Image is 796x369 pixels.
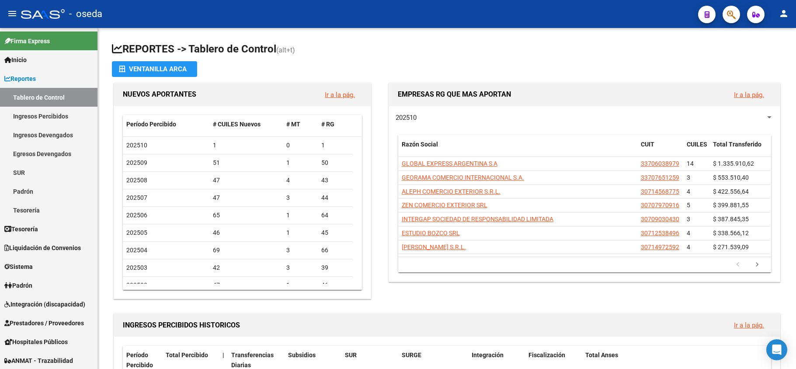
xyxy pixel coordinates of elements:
div: 45 [321,228,349,238]
div: 66 [321,245,349,255]
span: ANMAT - Trazabilidad [4,356,73,366]
span: EMPRESAS RG QUE MAS APORTAN [398,90,511,98]
a: Ir a la pág. [734,91,764,99]
span: NUEVOS APORTANTES [123,90,196,98]
span: Inicio [4,55,27,65]
span: Integración [472,352,504,359]
span: 30714568775 [641,188,679,195]
mat-icon: person [779,8,789,19]
span: Liquidación de Convenios [4,243,81,253]
div: 47 [213,193,279,203]
span: CUILES [687,141,707,148]
span: ESTUDIO BOZCO SRL [402,230,460,237]
span: SURGE [402,352,421,359]
span: $ 271.539,09 [713,244,749,251]
datatable-header-cell: # MT [283,115,318,134]
span: 30712538496 [641,230,679,237]
button: Ir a la pág. [727,317,771,333]
div: 3 [286,263,314,273]
span: $ 338.566,12 [713,230,749,237]
span: - oseda [69,4,102,24]
div: Ventanilla ARCA [119,61,190,77]
span: GLOBAL EXPRESS ARGENTINA S A [402,160,497,167]
span: 30707970916 [641,202,679,209]
div: 47 [213,280,279,290]
span: Firma Express [4,36,50,46]
div: 3 [286,245,314,255]
span: | [222,352,224,359]
span: (alt+t) [276,46,295,54]
div: 3 [286,193,314,203]
datatable-header-cell: # CUILES Nuevos [209,115,283,134]
span: ZEN COMERCIO EXTERIOR SRL [402,202,487,209]
span: $ 553.510,40 [713,174,749,181]
datatable-header-cell: # RG [318,115,353,134]
span: ALEPH COMERCIO EXTERIOR S.R.L. [402,188,501,195]
span: 202510 [396,114,417,122]
span: 33707651259 [641,174,679,181]
div: 1 [321,140,349,150]
span: $ 422.556,64 [713,188,749,195]
span: 202510 [126,142,147,149]
span: # MT [286,121,300,128]
span: # RG [321,121,334,128]
div: 1 [213,140,279,150]
datatable-header-cell: CUIT [637,135,683,164]
button: Ir a la pág. [727,87,771,103]
span: Prestadores / Proveedores [4,318,84,328]
span: Total Anses [585,352,618,359]
div: 46 [321,280,349,290]
div: Open Intercom Messenger [766,339,787,360]
span: Reportes [4,74,36,84]
span: 5 [687,202,690,209]
span: Total Transferido [713,141,761,148]
div: 69 [213,245,279,255]
div: 0 [286,140,314,150]
span: 202508 [126,177,147,184]
span: Sistema [4,262,33,272]
span: $ 387.845,35 [713,216,749,223]
div: 50 [321,158,349,168]
div: 39 [321,263,349,273]
span: $ 399.881,55 [713,202,749,209]
mat-icon: menu [7,8,17,19]
span: CUIT [641,141,654,148]
div: 43 [321,175,349,185]
datatable-header-cell: CUILES [683,135,709,164]
span: Período Percibido [126,121,176,128]
div: 42 [213,263,279,273]
div: 64 [321,210,349,220]
span: Tesorería [4,224,38,234]
span: 3 [687,174,690,181]
a: go to previous page [730,260,746,270]
span: 4 [687,244,690,251]
span: 202505 [126,229,147,236]
datatable-header-cell: Razón Social [398,135,637,164]
span: 202509 [126,159,147,166]
span: INGRESOS PERCIBIDOS HISTORICOS [123,321,240,329]
span: INTERGAP SOCIEDAD DE RESPONSABILIDAD LIMITADA [402,216,553,223]
span: 30709030430 [641,216,679,223]
span: 202506 [126,212,147,219]
span: GEORAMA COMERCIO INTERNACIONAL S.A. [402,174,524,181]
span: Subsidios [288,352,316,359]
div: 47 [213,175,279,185]
span: Integración (discapacidad) [4,299,85,309]
datatable-header-cell: Período Percibido [123,115,209,134]
div: 65 [213,210,279,220]
span: $ 1.335.910,62 [713,160,754,167]
div: 51 [213,158,279,168]
div: 44 [321,193,349,203]
a: Ir a la pág. [325,91,355,99]
span: Período Percibido [126,352,153,369]
span: 202504 [126,247,147,254]
span: 202503 [126,264,147,271]
span: [PERSON_NAME] S.R.L. [402,244,466,251]
button: Ventanilla ARCA [112,61,197,77]
div: 46 [213,228,279,238]
div: 1 [286,210,314,220]
span: Razón Social [402,141,438,148]
span: 4 [687,230,690,237]
a: go to next page [749,260,765,270]
span: 30714972592 [641,244,679,251]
